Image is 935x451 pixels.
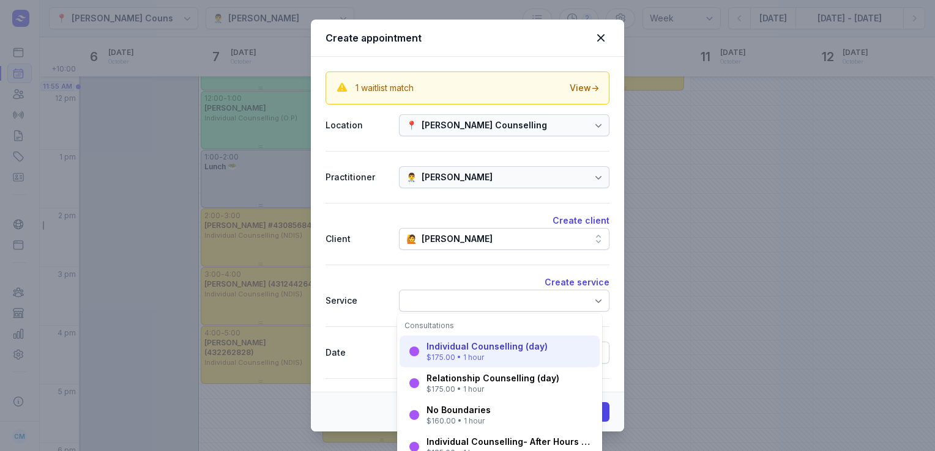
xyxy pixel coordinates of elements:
[427,340,548,353] div: Individual Counselling (day)
[406,170,417,185] div: 👨‍⚕️
[427,384,559,394] div: $175.00 • 1 hour
[326,170,389,185] div: Practitioner
[406,232,417,246] div: 🙋️
[406,118,417,133] div: 📍
[427,416,491,426] div: $160.00 • 1 hour
[422,118,547,133] div: [PERSON_NAME] Counselling
[545,275,609,290] button: Create service
[404,321,595,331] div: Consultations
[326,345,389,360] div: Date
[427,436,592,448] div: Individual Counselling- After Hours (after 5pm)
[422,170,493,185] div: [PERSON_NAME]
[326,31,592,45] div: Create appointment
[427,372,559,384] div: Relationship Counselling (day)
[570,82,599,94] div: View
[326,118,389,133] div: Location
[356,82,414,94] div: 1 waitlist match
[553,213,609,228] button: Create client
[427,353,548,362] div: $175.00 • 1 hour
[326,232,389,246] div: Client
[427,404,491,416] div: No Boundaries
[326,293,389,308] div: Service
[591,82,599,93] span: →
